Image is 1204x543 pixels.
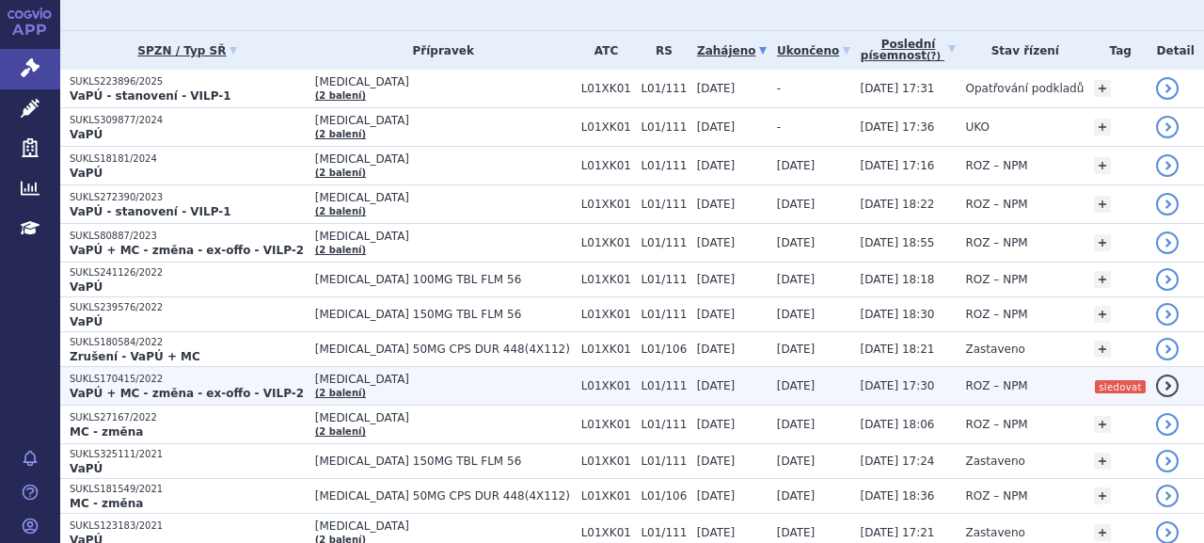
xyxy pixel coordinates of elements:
th: Přípravek [306,31,572,70]
strong: MC - změna [70,497,143,510]
span: [MEDICAL_DATA] [315,75,572,88]
a: + [1094,196,1111,213]
span: [MEDICAL_DATA] 50MG CPS DUR 448(4X112) [315,489,572,503]
a: detail [1156,375,1179,397]
a: detail [1156,193,1179,216]
span: ROZ – NPM [966,236,1028,249]
a: detail [1156,77,1179,100]
span: [DATE] 17:16 [861,159,935,172]
span: L01/111 [641,82,687,95]
a: (2 balení) [315,426,366,437]
p: SUKLS223896/2025 [70,75,306,88]
span: Zastaveno [966,526,1025,539]
span: ROZ – NPM [966,418,1028,431]
span: L01/111 [641,273,687,286]
a: + [1094,271,1111,288]
span: [MEDICAL_DATA] [315,230,572,243]
span: ROZ – NPM [966,308,1028,321]
strong: MC - změna [70,425,143,439]
span: L01XK01 [581,236,632,249]
a: (2 balení) [315,388,366,398]
span: [DATE] [697,273,736,286]
span: - [777,120,781,134]
span: [DATE] 18:06 [861,418,935,431]
span: [DATE] [777,379,816,392]
span: [MEDICAL_DATA] [315,373,572,386]
a: + [1094,453,1111,470]
span: [MEDICAL_DATA] [315,411,572,424]
span: [DATE] 17:24 [861,455,935,468]
a: detail [1156,450,1179,472]
span: [DATE] [697,379,736,392]
span: [MEDICAL_DATA] [315,114,572,127]
a: + [1094,234,1111,251]
span: [DATE] [697,198,736,211]
a: detail [1156,413,1179,436]
span: [DATE] 18:30 [861,308,935,321]
strong: VaPÚ [70,462,103,475]
span: [DATE] [777,198,816,211]
span: L01XK01 [581,120,632,134]
a: + [1094,524,1111,541]
span: [DATE] 18:22 [861,198,935,211]
span: L01XK01 [581,273,632,286]
span: [DATE] [697,308,736,321]
span: [DATE] 17:31 [861,82,935,95]
span: Zastaveno [966,343,1025,356]
span: [DATE] [777,489,816,503]
p: SUKLS181549/2021 [70,483,306,496]
th: RS [631,31,687,70]
p: SUKLS239576/2022 [70,301,306,314]
span: [DATE] [697,455,736,468]
span: L01XK01 [581,82,632,95]
strong: VaPÚ [70,315,103,328]
a: Ukončeno [777,38,851,64]
a: detail [1156,154,1179,177]
span: [DATE] [697,82,736,95]
a: + [1094,306,1111,323]
a: (2 balení) [315,245,366,255]
span: L01XK01 [581,159,632,172]
span: [DATE] [777,308,816,321]
span: ROZ – NPM [966,273,1028,286]
span: L01XK01 [581,308,632,321]
span: L01XK01 [581,455,632,468]
span: [DATE] [697,343,736,356]
th: ATC [572,31,632,70]
p: SUKLS170415/2022 [70,373,306,386]
span: [MEDICAL_DATA] 150MG TBL FLM 56 [315,308,572,321]
a: + [1094,119,1111,136]
span: [DATE] [777,455,816,468]
span: L01/111 [641,236,687,249]
span: ROZ – NPM [966,379,1028,392]
a: detail [1156,338,1179,360]
p: SUKLS80887/2023 [70,230,306,243]
span: [DATE] [697,120,736,134]
th: Stav řízení [957,31,1085,70]
span: L01/106 [641,489,687,503]
p: SUKLS272390/2023 [70,191,306,204]
span: [DATE] [777,236,816,249]
span: - [777,82,781,95]
span: [MEDICAL_DATA] 50MG CPS DUR 448(4X112) [315,343,572,356]
a: (2 balení) [315,90,366,101]
p: SUKLS27167/2022 [70,411,306,424]
span: L01/111 [641,526,687,539]
span: [MEDICAL_DATA] 100MG TBL FLM 56 [315,273,572,286]
span: [DATE] [777,526,816,539]
a: detail [1156,116,1179,138]
span: ROZ – NPM [966,159,1028,172]
span: [DATE] 18:18 [861,273,935,286]
strong: VaPÚ [70,128,103,141]
span: [MEDICAL_DATA] [315,191,572,204]
p: SUKLS309877/2024 [70,114,306,127]
i: sledovat [1095,380,1146,393]
span: [DATE] [697,418,736,431]
span: L01XK01 [581,526,632,539]
span: [DATE] 18:55 [861,236,935,249]
abbr: (?) [927,51,941,62]
a: + [1094,157,1111,174]
span: L01/111 [641,418,687,431]
span: L01/111 [641,308,687,321]
span: L01XK01 [581,198,632,211]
